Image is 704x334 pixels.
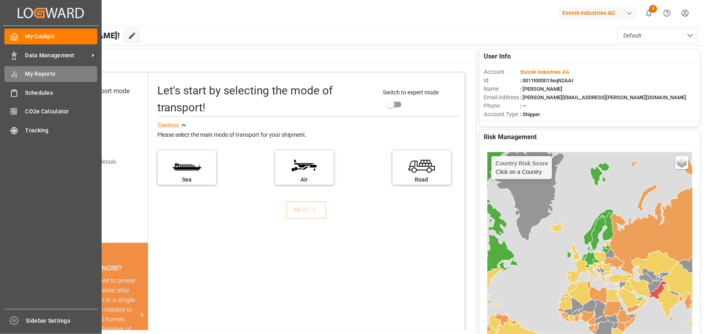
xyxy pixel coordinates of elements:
[484,102,520,110] span: Phone
[158,130,459,140] div: Please select the main mode of transport for your shipment.
[25,126,98,135] span: Tracking
[495,160,548,167] h4: Country Risk Score
[559,7,637,19] div: Evonik Industries AG
[286,201,326,219] button: NEXT
[623,31,641,40] span: Default
[4,66,97,82] a: My Reports
[484,93,520,102] span: Email Address
[4,29,97,44] a: My Cockpit
[66,158,116,166] div: Add shipping details
[25,70,98,78] span: My Reports
[559,5,640,21] button: Evonik Industries AG
[520,103,526,109] span: : —
[495,160,548,175] div: Click on a Country
[484,52,511,61] span: User Info
[658,4,676,22] button: Help Center
[383,89,439,96] span: Switch to expert mode
[640,4,658,22] button: show 5 new notifications
[25,32,98,41] span: My Cockpit
[397,175,447,184] div: Road
[484,76,520,85] span: Id
[617,28,698,43] button: open menu
[279,175,330,184] div: Air
[25,107,98,116] span: CO2e Calculator
[484,132,537,142] span: Risk Management
[484,68,520,76] span: Account
[4,104,97,119] a: CO2e Calculator
[4,122,97,138] a: Tracking
[25,89,98,97] span: Schedules
[520,77,573,83] span: : 0011t000013eqN2AAI
[521,69,569,75] span: Evonik Industries AG
[26,317,98,325] span: Sidebar Settings
[294,205,319,215] div: NEXT
[158,121,180,130] div: See less
[4,85,97,100] a: Schedules
[520,111,540,117] span: : Shipper
[162,175,212,184] div: Sea
[520,69,569,75] span: :
[520,86,562,92] span: : [PERSON_NAME]
[25,51,89,60] span: Data Management
[158,82,375,116] div: Let's start by selecting the mode of transport!
[675,156,688,169] a: Layers
[520,94,686,100] span: : [PERSON_NAME][EMAIL_ADDRESS][PERSON_NAME][DOMAIN_NAME]
[649,5,657,13] span: 5
[484,85,520,93] span: Name
[484,110,520,119] span: Account Type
